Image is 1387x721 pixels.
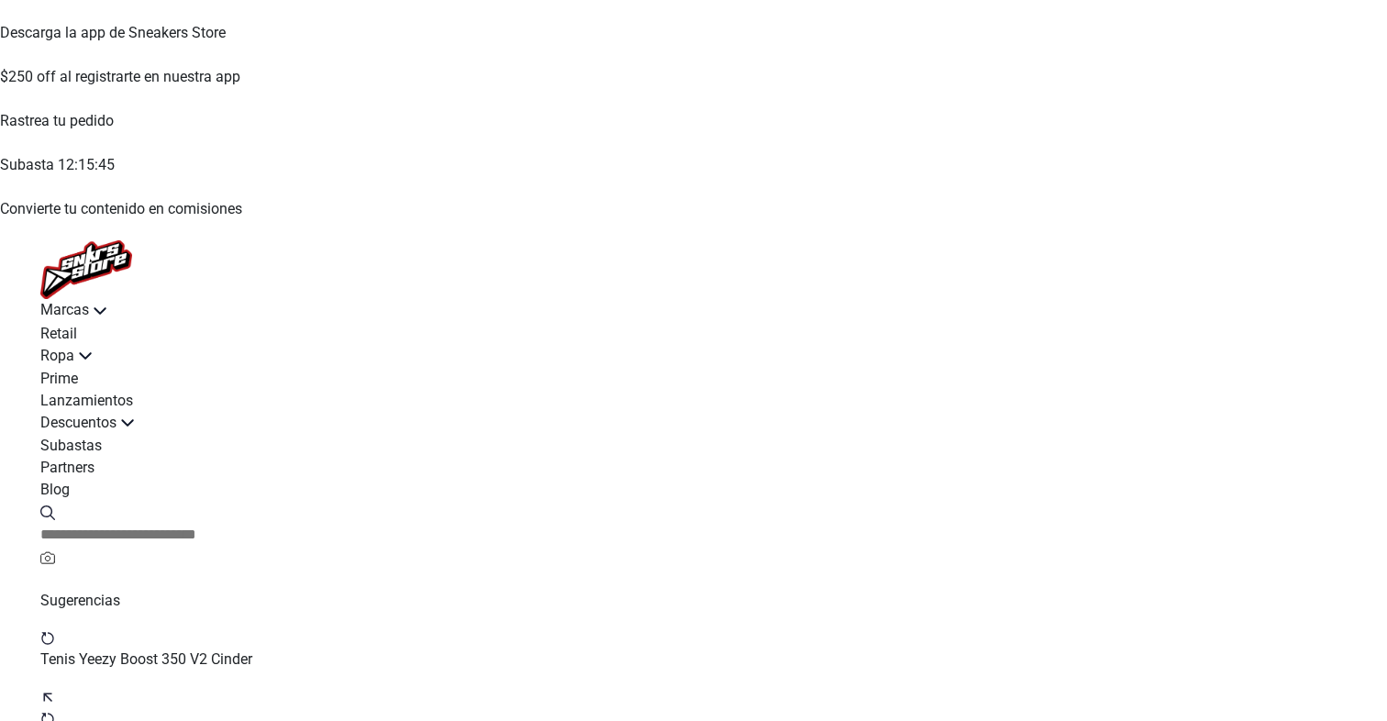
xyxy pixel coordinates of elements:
[40,240,132,299] img: logo
[40,414,117,431] span: Descuentos
[40,481,70,498] span: Blog
[40,690,55,704] img: suggest.svg
[40,631,55,646] img: restart.svg
[40,505,55,520] img: Buscar
[40,325,77,342] span: Retail
[40,437,102,454] span: Subastas
[40,649,1347,671] p: Tenis Yeezy Boost 350 V2 Cinder
[40,459,94,476] span: Partners
[423,90,965,632] img: Logo sneakerstore
[40,347,74,364] span: Ropa
[40,370,78,387] span: Prime
[40,590,1347,612] p: Sugerencias
[40,551,55,564] img: Cámara
[40,392,133,409] span: Lanzamientos
[40,301,89,318] span: Marcas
